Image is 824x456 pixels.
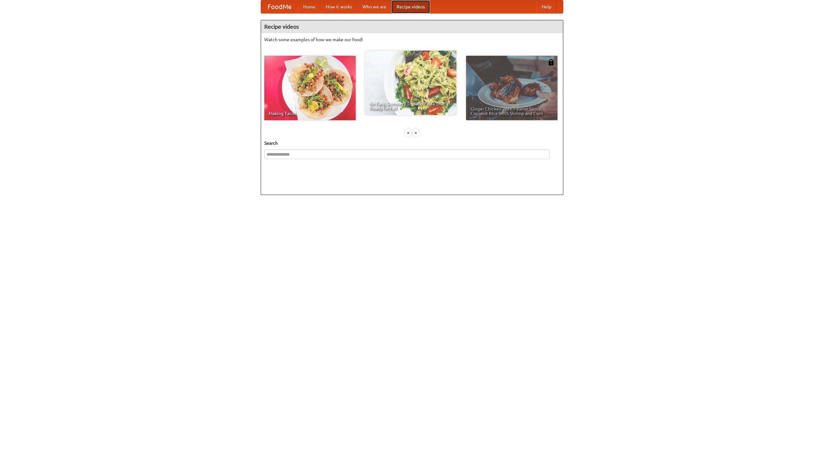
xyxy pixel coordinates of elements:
a: FoodMe [261,0,298,13]
span: Making Tacos [269,111,351,116]
img: 483408.png [548,59,554,65]
h5: Search [264,140,560,146]
a: An Easy, Summery Tomato Pasta That's Ready for Fall [365,51,456,115]
div: « [405,129,411,137]
div: » [413,129,419,137]
a: Making Tacos [264,56,356,120]
p: Watch some examples of how we make our food! [264,36,560,43]
h4: Recipe videos [261,20,563,33]
a: Help [537,0,557,13]
a: Recipe videos [391,0,430,13]
a: Home [298,0,321,13]
span: An Easy, Summery Tomato Pasta That's Ready for Fall [370,102,452,111]
a: How it works [321,0,357,13]
a: Who we are [357,0,391,13]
